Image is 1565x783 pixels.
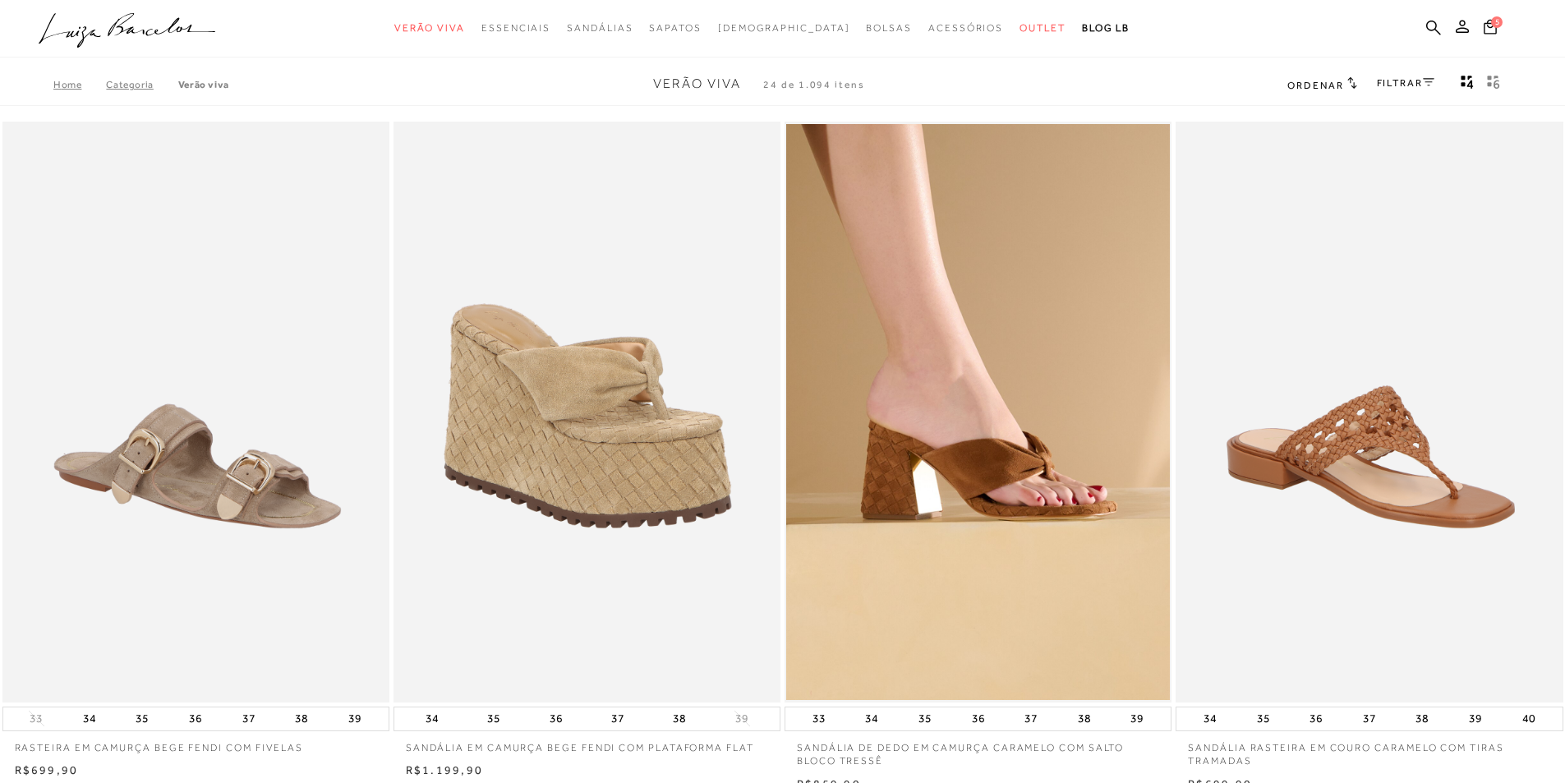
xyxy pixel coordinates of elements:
span: Sapatos [649,22,701,34]
span: Outlet [1020,22,1066,34]
button: 36 [1305,707,1328,730]
a: noSubCategoriesText [649,13,701,44]
button: 5 [1479,18,1502,40]
button: 35 [914,707,937,730]
a: Verão Viva [178,79,229,90]
img: SANDÁLIA DE DEDO EM CAMURÇA CARAMELO COM SALTO BLOCO TRESSÊ [786,124,1170,700]
button: 40 [1517,707,1540,730]
button: 34 [421,707,444,730]
button: 38 [1411,707,1434,730]
span: Verão Viva [394,22,465,34]
button: 34 [78,707,101,730]
a: RASTEIRA EM CAMURÇA BEGE FENDI COM FIVELAS RASTEIRA EM CAMURÇA BEGE FENDI COM FIVELAS [4,124,388,700]
button: 38 [1073,707,1096,730]
button: 36 [967,707,990,730]
button: 33 [808,707,831,730]
button: 37 [606,707,629,730]
img: SANDÁLIA EM CAMURÇA BEGE FENDI COM PLATAFORMA FLAT [395,124,779,700]
button: 39 [730,711,753,726]
a: noSubCategoriesText [394,13,465,44]
span: Sandálias [567,22,633,34]
a: BLOG LB [1082,13,1130,44]
a: SANDÁLIA EM CAMURÇA BEGE FENDI COM PLATAFORMA FLAT SANDÁLIA EM CAMURÇA BEGE FENDI COM PLATAFORMA ... [395,124,779,700]
span: BLOG LB [1082,22,1130,34]
a: SANDÁLIA EM CAMURÇA BEGE FENDI COM PLATAFORMA FLAT [394,731,780,755]
button: 35 [482,707,505,730]
img: SANDÁLIA RASTEIRA EM COURO CARAMELO COM TIRAS TRAMADAS [1177,124,1561,700]
a: SANDÁLIA RASTEIRA EM COURO CARAMELO COM TIRAS TRAMADAS SANDÁLIA RASTEIRA EM COURO CARAMELO COM TI... [1177,124,1561,700]
span: Bolsas [866,22,912,34]
span: 24 de 1.094 itens [763,79,865,90]
span: Verão Viva [653,76,741,91]
span: R$699,90 [15,763,79,776]
span: Acessórios [928,22,1003,34]
span: Ordenar [1287,80,1343,91]
a: Categoria [106,79,177,90]
a: noSubCategoriesText [866,13,912,44]
button: 38 [290,707,313,730]
a: SANDÁLIA DE DEDO EM CAMURÇA CARAMELO COM SALTO BLOCO TRESSÊ [785,731,1171,769]
button: 36 [184,707,207,730]
a: noSubCategoriesText [718,13,850,44]
button: 39 [1125,707,1148,730]
span: R$1.199,90 [406,763,483,776]
button: 36 [545,707,568,730]
button: 35 [131,707,154,730]
button: 35 [1252,707,1275,730]
a: SANDÁLIA DE DEDO EM CAMURÇA CARAMELO COM SALTO BLOCO TRESSÊ SANDÁLIA DE DEDO EM CAMURÇA CARAMELO ... [786,124,1170,700]
span: [DEMOGRAPHIC_DATA] [718,22,850,34]
button: 39 [1464,707,1487,730]
button: gridText6Desc [1482,74,1505,95]
button: 34 [1199,707,1222,730]
button: 33 [25,711,48,726]
button: 39 [343,707,366,730]
button: 38 [668,707,691,730]
span: Essenciais [481,22,550,34]
button: Mostrar 4 produtos por linha [1456,74,1479,95]
button: 37 [1020,707,1043,730]
a: SANDÁLIA RASTEIRA EM COURO CARAMELO COM TIRAS TRAMADAS [1176,731,1563,769]
a: noSubCategoriesText [481,13,550,44]
button: 37 [1358,707,1381,730]
a: RASTEIRA EM CAMURÇA BEGE FENDI COM FIVELAS [2,731,389,755]
a: noSubCategoriesText [1020,13,1066,44]
a: noSubCategoriesText [567,13,633,44]
a: Home [53,79,106,90]
button: 34 [860,707,883,730]
button: 37 [237,707,260,730]
img: RASTEIRA EM CAMURÇA BEGE FENDI COM FIVELAS [4,124,388,700]
a: noSubCategoriesText [928,13,1003,44]
span: 5 [1491,16,1503,28]
a: FILTRAR [1377,77,1434,89]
